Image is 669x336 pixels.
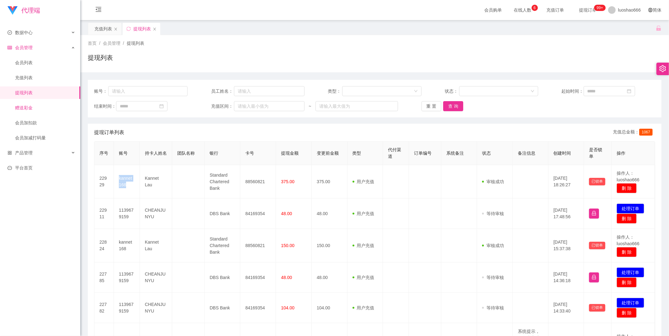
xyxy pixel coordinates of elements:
[94,88,108,95] span: 账号：
[549,229,584,262] td: [DATE] 15:37:38
[305,103,316,110] span: ~
[88,53,113,62] h1: 提现列表
[589,147,602,159] span: 是否锁单
[15,86,75,99] a: 提现列表
[482,305,504,310] span: 等待审核
[8,6,18,15] img: logo.9652507e.png
[234,86,305,96] input: 请输入
[126,27,131,31] i: 图标: sync
[103,41,120,46] span: 会员管理
[482,211,504,216] span: 等待审核
[617,247,637,257] button: 删 除
[88,0,109,20] i: 图标: menu-fold
[140,229,172,262] td: Kannet Lau
[617,171,639,182] span: 操作人：luoshao666
[549,165,584,199] td: [DATE] 18:26:27
[211,103,234,110] span: 充值区间：
[617,308,637,318] button: 删 除
[114,293,140,323] td: 1139679159
[145,151,167,156] span: 持卡人姓名
[549,199,584,229] td: [DATE] 17:48:56
[617,151,625,156] span: 操作
[94,165,114,199] td: 22929
[312,199,348,229] td: 48.00
[482,179,504,184] span: 审核成功
[443,101,463,111] button: 查 询
[576,8,600,12] span: 提现订单
[240,293,276,323] td: 84169354
[127,41,144,46] span: 提现列表
[353,305,374,310] span: 用户充值
[15,116,75,129] a: 会员加扣款
[153,27,157,31] i: 图标: close
[648,8,653,12] i: 图标: global
[119,151,128,156] span: 账号
[422,101,442,111] button: 重 置
[94,103,116,110] span: 结束时间：
[281,211,292,216] span: 48.00
[589,304,605,312] button: 已锁单
[211,88,234,95] span: 员工姓名：
[8,30,12,35] i: 图标: check-circle-o
[281,179,295,184] span: 375.00
[140,199,172,229] td: CHEANJUNYU
[617,267,644,277] button: 处理订单
[562,88,584,95] span: 起始时间：
[108,86,188,96] input: 请输入
[328,88,342,95] span: 类型：
[240,262,276,293] td: 84169354
[312,293,348,323] td: 104.00
[159,104,164,108] i: 图标: calendar
[589,242,605,249] button: 已锁单
[482,151,491,156] span: 状态
[549,293,584,323] td: [DATE] 14:33:40
[114,262,140,293] td: 1139679159
[531,89,534,94] i: 图标: down
[353,179,374,184] span: 用户充值
[534,5,536,11] p: 6
[589,272,599,282] button: 图标: lock
[205,165,241,199] td: Standard Chartered Bank
[88,41,97,46] span: 首页
[8,45,12,50] i: 图标: table
[353,243,374,248] span: 用户充值
[240,229,276,262] td: 88560821
[94,229,114,262] td: 22824
[446,151,464,156] span: 系统备注
[594,5,605,11] sup: 1183
[140,293,172,323] td: CHEANJUNYU
[8,8,40,13] a: 代理端
[617,298,644,308] button: 处理订单
[205,262,241,293] td: DBS Bank
[15,56,75,69] a: 会员列表
[205,293,241,323] td: DBS Bank
[554,151,571,156] span: 创建时间
[312,229,348,262] td: 150.00
[617,204,644,214] button: 处理订单
[99,41,100,46] span: /
[114,229,140,262] td: kannet168
[281,243,295,248] span: 150.00
[613,129,655,136] div: 充值总金额：
[317,151,339,156] span: 变更前金额
[140,165,172,199] td: Kannet Lau
[114,27,118,31] i: 图标: close
[8,150,33,155] span: 产品管理
[133,23,151,35] div: 提现列表
[617,235,639,246] span: 操作人：luoshao666
[240,165,276,199] td: 88560821
[445,88,459,95] span: 状态：
[245,151,254,156] span: 卡号
[353,275,374,280] span: 用户充值
[518,151,535,156] span: 备注信息
[482,275,504,280] span: 等待审核
[312,262,348,293] td: 48.00
[240,199,276,229] td: 84169354
[94,293,114,323] td: 22782
[353,211,374,216] span: 用户充值
[281,305,295,310] span: 104.00
[532,5,538,11] sup: 6
[617,183,637,193] button: 删 除
[353,151,361,156] span: 类型
[114,199,140,229] td: 1139679159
